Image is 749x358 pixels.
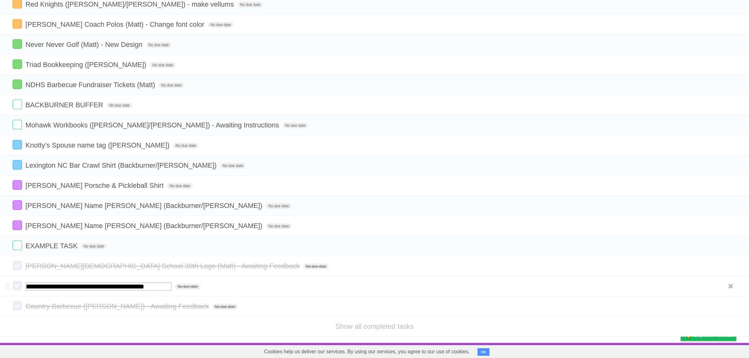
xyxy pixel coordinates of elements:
[478,348,490,356] button: OK
[175,284,200,289] span: No due date
[25,182,165,189] span: [PERSON_NAME] Porsche & Pickleball Shirt
[81,243,107,249] span: No due date
[107,103,132,108] span: No due date
[13,180,22,190] label: Done
[303,264,329,269] span: No due date
[13,19,22,29] label: Done
[25,81,157,89] span: NDHS Barbecue Fundraiser Tickets (Matt)
[597,344,610,356] a: About
[212,304,238,310] span: No due date
[13,120,22,129] label: Done
[651,344,665,356] a: Terms
[25,302,210,310] span: Country Barbecue ([PERSON_NAME]) - Awaiting Feedback
[238,2,263,8] span: No due date
[25,222,264,230] span: [PERSON_NAME] Name [PERSON_NAME] (Backburner/[PERSON_NAME])
[159,82,184,88] span: No due date
[13,59,22,69] label: Done
[266,223,291,229] span: No due date
[282,123,308,128] span: No due date
[13,80,22,89] label: Done
[25,0,236,8] span: Red Knights ([PERSON_NAME]/[PERSON_NAME]) - make vellums
[13,200,22,210] label: Done
[208,22,233,28] span: No due date
[13,301,22,310] label: Done
[25,101,105,109] span: BACKBURNER BUFFER
[266,203,291,209] span: No due date
[13,261,22,270] label: Done
[167,183,193,189] span: No due date
[13,221,22,230] label: Done
[25,20,206,28] span: [PERSON_NAME] Coach Polos (Matt) - Change font color
[13,160,22,170] label: Done
[13,100,22,109] label: Done
[146,42,171,48] span: No due date
[25,61,148,69] span: Triad Bookkeeping ([PERSON_NAME])
[25,161,218,169] span: Lexington NC Bar Crawl Shirt (Backburner/[PERSON_NAME])
[694,330,733,341] span: Buy me a coffee
[13,140,22,149] label: Done
[25,141,171,149] span: Knotty's Spouse name tag ([PERSON_NAME])
[673,344,689,356] a: Privacy
[13,281,22,290] label: Done
[258,345,476,358] span: Cookies help us deliver our services. By using our services, you agree to our use of cookies.
[150,62,176,68] span: No due date
[25,121,281,129] span: Mohawk Workbooks ([PERSON_NAME]/[PERSON_NAME]) - Awaiting Instructions
[25,262,301,270] span: [PERSON_NAME][DEMOGRAPHIC_DATA] School 30th Logo (Matt) - Awaiting Feedback
[13,241,22,250] label: Done
[25,242,79,250] span: EXAMPLE TASK
[25,41,144,48] span: Never Never Golf (Matt) - New Design
[173,143,198,148] span: No due date
[618,344,643,356] a: Developers
[697,344,736,356] a: Suggest a feature
[25,202,264,210] span: [PERSON_NAME] Name [PERSON_NAME] (Backburner/[PERSON_NAME])
[220,163,246,169] span: No due date
[335,322,413,330] a: Show all completed tasks
[13,39,22,49] label: Done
